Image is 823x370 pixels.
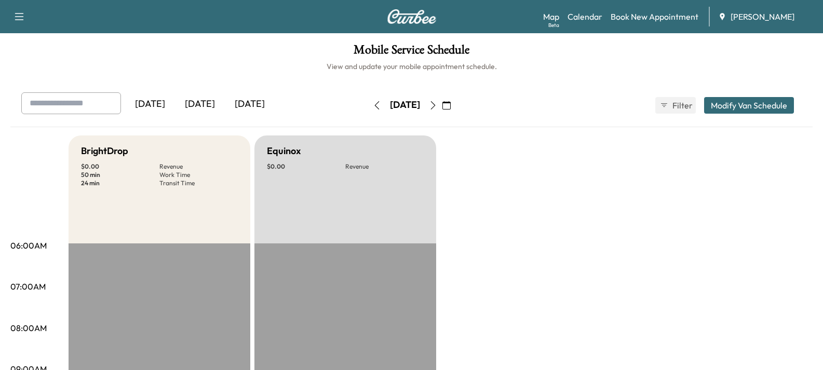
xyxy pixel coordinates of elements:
div: [DATE] [125,92,175,116]
span: [PERSON_NAME] [731,10,794,23]
p: 08:00AM [10,322,47,334]
p: Transit Time [159,179,238,187]
h5: Equinox [267,144,301,158]
h6: View and update your mobile appointment schedule. [10,61,813,72]
div: [DATE] [225,92,275,116]
a: Book New Appointment [611,10,698,23]
button: Modify Van Schedule [704,97,794,114]
p: $ 0.00 [81,162,159,171]
h5: BrightDrop [81,144,128,158]
a: MapBeta [543,10,559,23]
a: Calendar [568,10,602,23]
h1: Mobile Service Schedule [10,44,813,61]
p: 24 min [81,179,159,187]
p: $ 0.00 [267,162,345,171]
p: 06:00AM [10,239,47,252]
div: Beta [548,21,559,29]
div: [DATE] [390,99,420,112]
span: Filter [672,99,691,112]
button: Filter [655,97,696,114]
img: Curbee Logo [387,9,437,24]
p: Work Time [159,171,238,179]
p: Revenue [345,162,424,171]
p: 50 min [81,171,159,179]
p: 07:00AM [10,280,46,293]
div: [DATE] [175,92,225,116]
p: Revenue [159,162,238,171]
